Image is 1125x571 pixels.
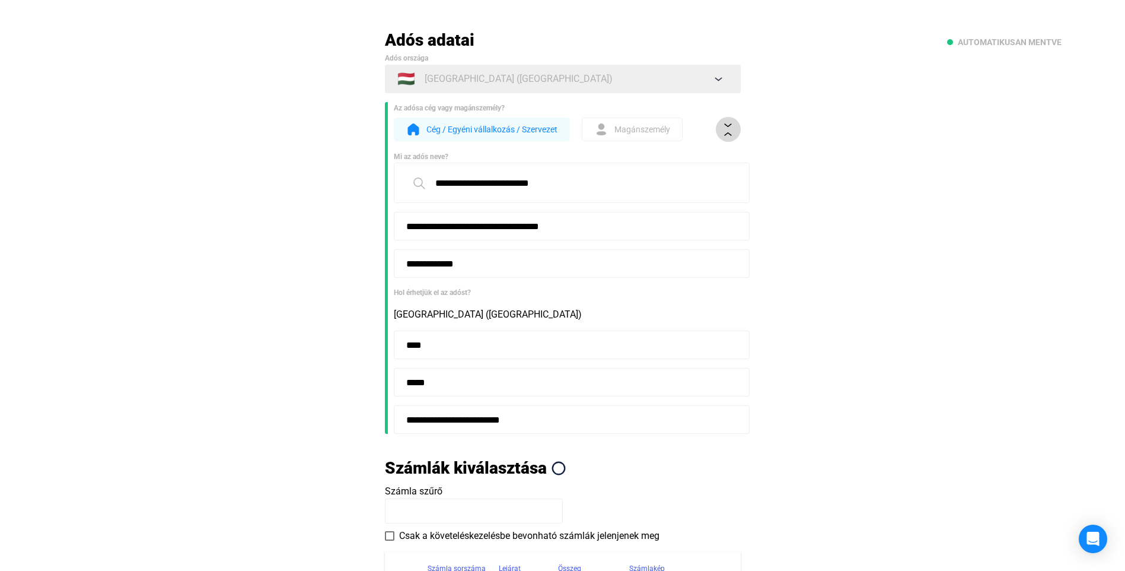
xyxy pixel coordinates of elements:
[397,72,415,86] span: 🇭🇺
[722,123,734,136] img: collapse
[385,65,741,93] button: 🇭🇺[GEOGRAPHIC_DATA] ([GEOGRAPHIC_DATA])
[394,287,741,299] div: Hol érhetjük el az adóst?
[594,122,608,137] img: form-ind
[426,122,557,137] span: Cég / Egyéni vállalkozás / Szervezet
[385,486,442,497] span: Számla szűrő
[716,117,741,142] button: collapse
[385,458,547,478] h2: Számlák kiválasztása
[394,307,741,322] div: [GEOGRAPHIC_DATA] ([GEOGRAPHIC_DATA])
[394,102,741,114] div: Az adósa cég vagy magánszemély?
[1079,525,1107,553] div: Open Intercom Messenger
[582,118,683,141] button: form-indMagánszemély
[385,54,428,62] span: Adós országa
[394,151,741,163] div: Mi az adós neve?
[394,118,570,141] button: form-orgCég / Egyéni vállalkozás / Szervezet
[399,529,659,543] span: Csak a követeléskezelésbe bevonható számlák jelenjenek meg
[425,72,613,86] span: [GEOGRAPHIC_DATA] ([GEOGRAPHIC_DATA])
[385,30,741,50] h2: Adós adatai
[406,122,420,137] img: form-org
[614,122,670,137] span: Magánszemély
